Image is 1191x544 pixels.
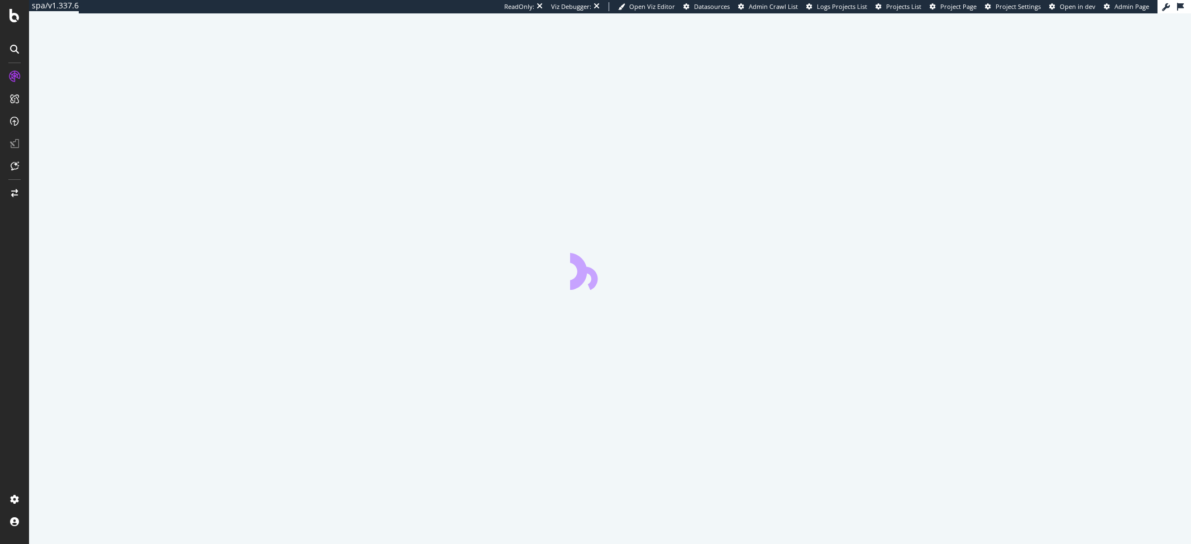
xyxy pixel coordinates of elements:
a: Open in dev [1049,2,1096,11]
a: Project Page [930,2,977,11]
a: Open Viz Editor [618,2,675,11]
div: Viz Debugger: [551,2,591,11]
span: Project Page [940,2,977,11]
a: Projects List [876,2,921,11]
span: Projects List [886,2,921,11]
span: Logs Projects List [817,2,867,11]
a: Admin Crawl List [738,2,798,11]
a: Datasources [683,2,730,11]
a: Admin Page [1104,2,1149,11]
div: ReadOnly: [504,2,534,11]
span: Admin Crawl List [749,2,798,11]
a: Logs Projects List [806,2,867,11]
a: Project Settings [985,2,1041,11]
span: Open Viz Editor [629,2,675,11]
span: Open in dev [1060,2,1096,11]
div: animation [570,250,650,290]
span: Datasources [694,2,730,11]
span: Admin Page [1115,2,1149,11]
span: Project Settings [996,2,1041,11]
